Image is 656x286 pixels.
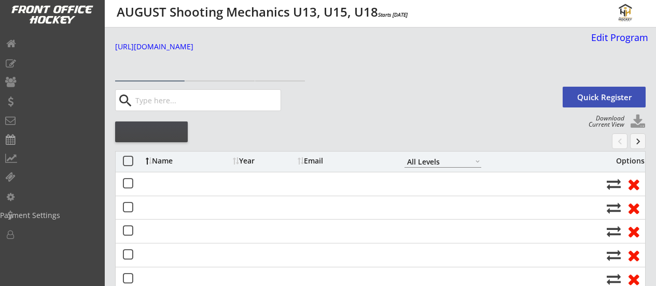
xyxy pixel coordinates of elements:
[563,87,646,107] button: Quick Register
[298,157,391,165] div: Email
[587,33,648,51] a: Edit Program
[624,176,643,192] button: Remove from roster (no refund)
[233,157,295,165] div: Year
[624,200,643,216] button: Remove from roster (no refund)
[133,90,282,111] input: Type here...
[607,248,621,262] button: Move player
[117,92,134,109] button: search
[624,247,643,263] button: Remove from roster (no refund)
[612,133,627,149] button: chevron_left
[630,133,646,149] button: keyboard_arrow_right
[115,43,584,56] a: [URL][DOMAIN_NAME]
[608,157,645,165] div: Options
[607,272,621,286] button: Move player
[624,223,643,239] button: Remove from roster (no refund)
[146,157,230,165] div: Name
[583,115,624,128] div: Download Current View
[607,177,621,191] button: Move player
[378,11,408,18] em: Starts [DATE]
[115,43,584,50] div: [URL][DOMAIN_NAME]
[607,201,621,215] button: Move player
[607,224,621,238] button: Move player
[630,114,646,130] button: Click to download full roster. Your browser settings may try to block it, check your security set...
[587,33,648,42] div: Edit Program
